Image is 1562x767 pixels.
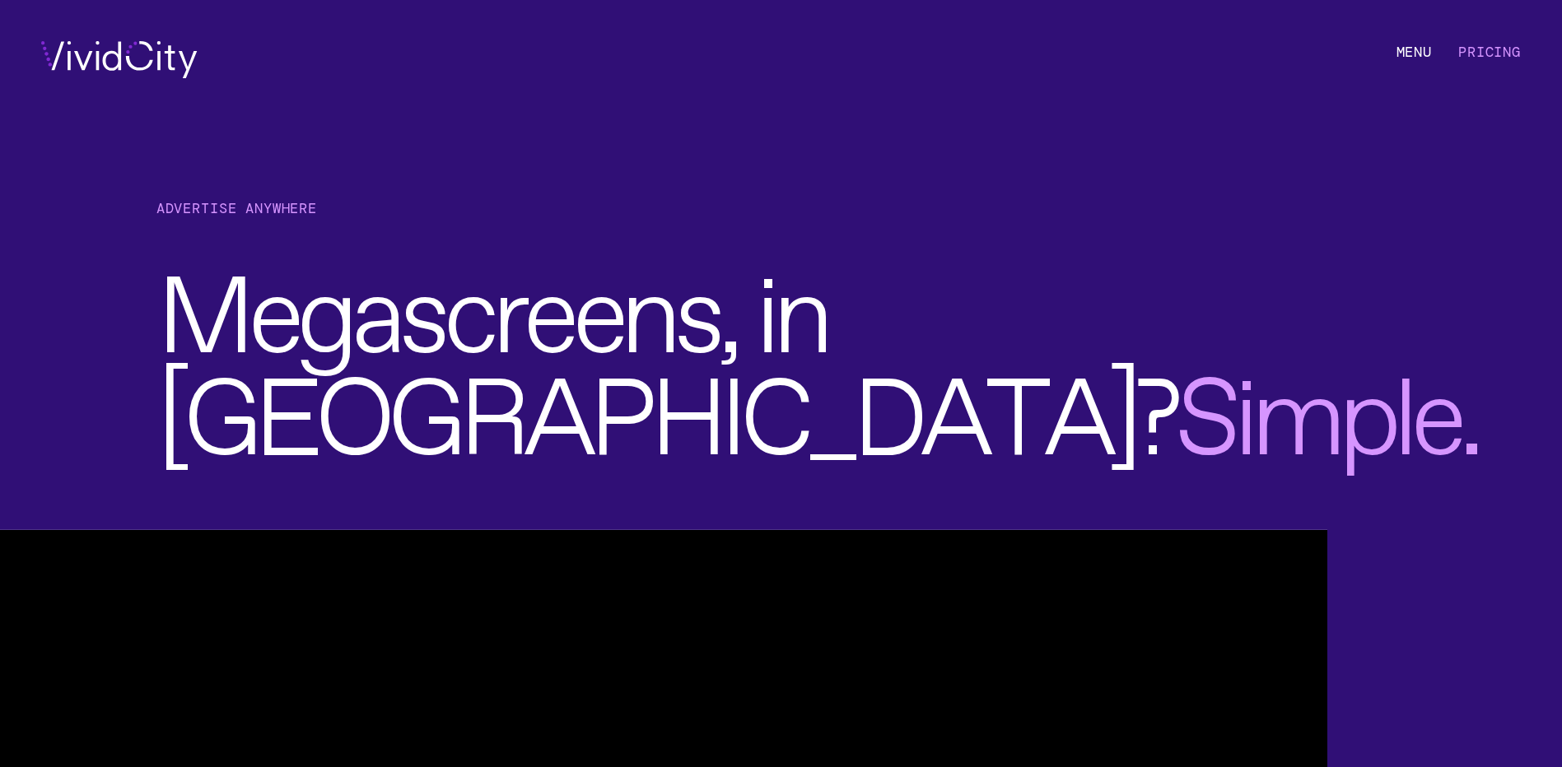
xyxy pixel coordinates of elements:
span: Simple [1176,374,1459,427]
span: [GEOGRAPHIC_DATA] [156,374,1135,427]
h2: , in ? [156,248,1484,452]
h1: Advertise Anywhere [156,198,1484,220]
span: . [1176,374,1477,427]
a: Pricing [1458,43,1521,61]
span: Megascreens [156,272,719,325]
